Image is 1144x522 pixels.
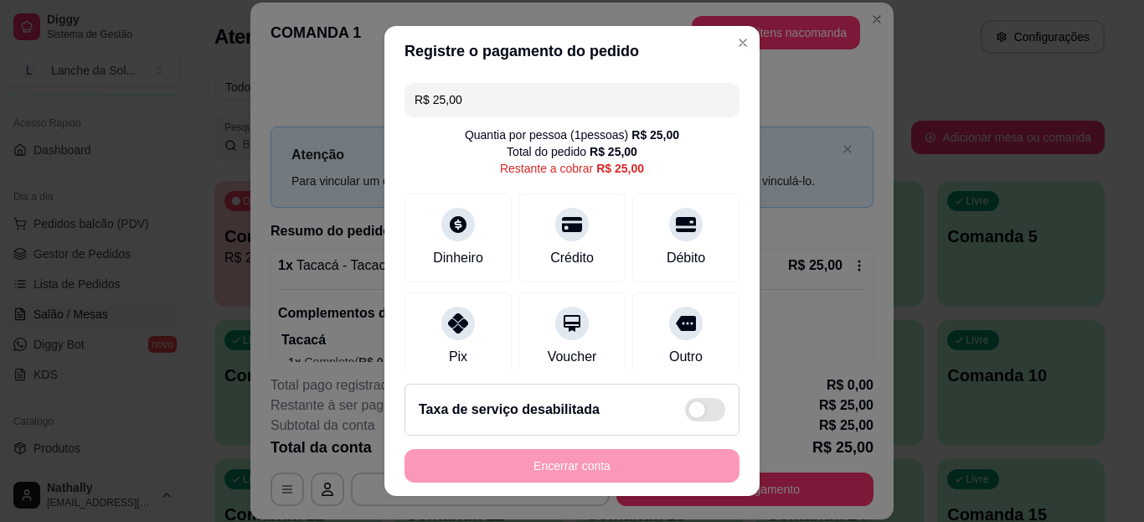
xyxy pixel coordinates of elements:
[550,248,594,268] div: Crédito
[596,160,644,177] div: R$ 25,00
[667,248,705,268] div: Débito
[669,347,703,367] div: Outro
[631,127,679,143] div: R$ 25,00
[507,143,637,160] div: Total do pedido
[465,127,679,143] div: Quantia por pessoa ( 1 pessoas)
[433,248,483,268] div: Dinheiro
[419,400,600,420] h2: Taxa de serviço desabilitada
[548,347,597,367] div: Voucher
[384,26,760,76] header: Registre o pagamento do pedido
[590,143,637,160] div: R$ 25,00
[415,83,729,116] input: Ex.: hambúrguer de cordeiro
[729,29,756,56] button: Close
[449,347,467,367] div: Pix
[500,160,644,177] div: Restante a cobrar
